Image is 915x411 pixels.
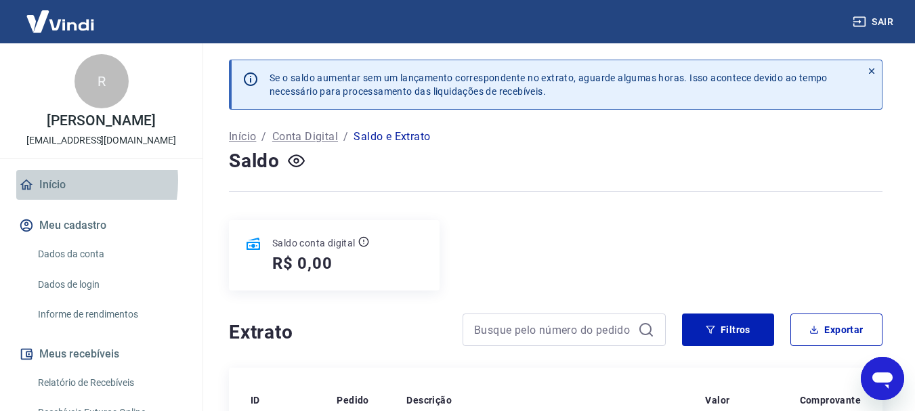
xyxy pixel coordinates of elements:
div: R [75,54,129,108]
button: Filtros [682,313,774,346]
a: Conta Digital [272,129,338,145]
p: Saldo conta digital [272,236,356,250]
a: Informe de rendimentos [33,301,186,328]
a: Dados de login [33,271,186,299]
p: Comprovante [800,393,861,407]
p: Descrição [406,393,452,407]
p: ID [251,393,260,407]
h5: R$ 0,00 [272,253,333,274]
iframe: Button to launch messaging window [861,357,904,400]
p: / [261,129,266,145]
a: Relatório de Recebíveis [33,369,186,397]
button: Exportar [790,313,882,346]
input: Busque pelo número do pedido [474,320,633,340]
p: [PERSON_NAME] [47,114,155,128]
button: Meus recebíveis [16,339,186,369]
p: Valor [705,393,729,407]
a: Dados da conta [33,240,186,268]
h4: Extrato [229,319,446,346]
p: Saldo e Extrato [354,129,430,145]
p: [EMAIL_ADDRESS][DOMAIN_NAME] [26,133,176,148]
p: Pedido [337,393,368,407]
h4: Saldo [229,148,280,175]
a: Início [16,170,186,200]
a: Início [229,129,256,145]
p: Se o saldo aumentar sem um lançamento correspondente no extrato, aguarde algumas horas. Isso acon... [270,71,828,98]
button: Sair [850,9,899,35]
p: / [343,129,348,145]
img: Vindi [16,1,104,42]
button: Meu cadastro [16,211,186,240]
